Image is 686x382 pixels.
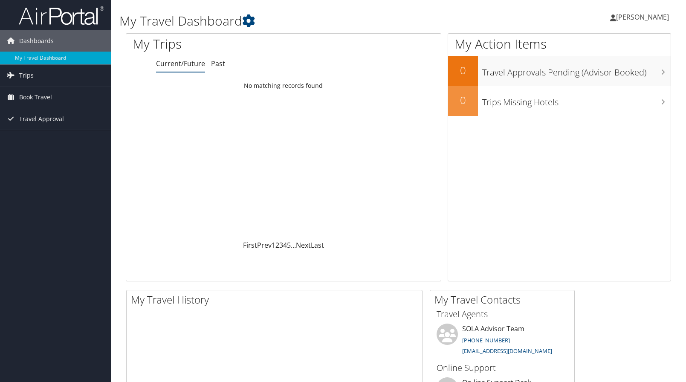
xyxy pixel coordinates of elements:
h2: My Travel Contacts [434,292,574,307]
h1: My Travel Dashboard [119,12,492,30]
a: Next [296,240,311,250]
a: [EMAIL_ADDRESS][DOMAIN_NAME] [462,347,552,355]
h1: My Action Items [448,35,671,53]
a: First [243,240,257,250]
a: 0Trips Missing Hotels [448,86,671,116]
h3: Online Support [437,362,568,374]
a: [PERSON_NAME] [610,4,677,30]
span: … [291,240,296,250]
a: 1 [272,240,275,250]
a: Last [311,240,324,250]
a: Current/Future [156,59,205,68]
a: 3 [279,240,283,250]
td: No matching records found [126,78,441,93]
h2: 0 [448,93,478,107]
h2: 0 [448,63,478,78]
a: 2 [275,240,279,250]
a: 5 [287,240,291,250]
h3: Trips Missing Hotels [482,92,671,108]
span: Book Travel [19,87,52,108]
a: 0Travel Approvals Pending (Advisor Booked) [448,56,671,86]
span: [PERSON_NAME] [616,12,669,22]
h3: Travel Approvals Pending (Advisor Booked) [482,62,671,78]
a: 4 [283,240,287,250]
li: SOLA Advisor Team [432,324,572,359]
h2: My Travel History [131,292,422,307]
a: [PHONE_NUMBER] [462,336,510,344]
a: Past [211,59,225,68]
span: Travel Approval [19,108,64,130]
h3: Travel Agents [437,308,568,320]
h1: My Trips [133,35,303,53]
span: Dashboards [19,30,54,52]
img: airportal-logo.png [19,6,104,26]
span: Trips [19,65,34,86]
a: Prev [257,240,272,250]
